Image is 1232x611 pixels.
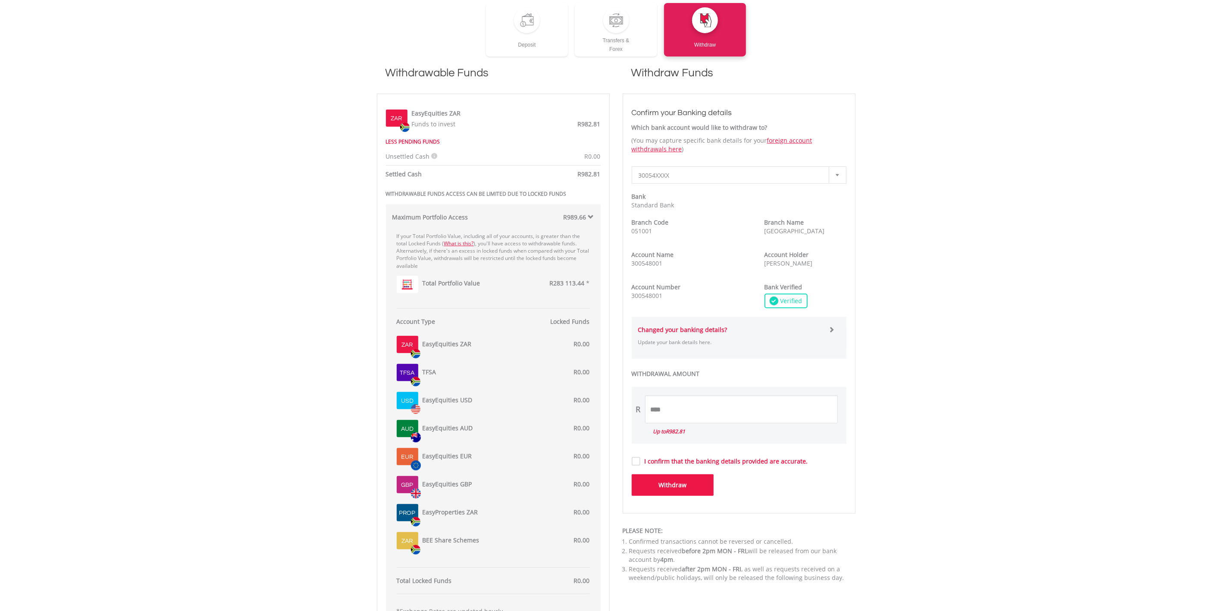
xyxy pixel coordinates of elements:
span: 051001 [632,227,652,235]
span: R0.00 [574,508,590,516]
span: [GEOGRAPHIC_DATA] [765,227,825,235]
span: Standard Bank [632,201,674,209]
span: R0.00 [574,536,590,544]
button: Withdraw [632,474,714,496]
img: eur.png [411,461,421,470]
label: BEE Share Schemes [423,536,480,545]
span: R0.00 [574,452,590,460]
p: Update your bank details here. [638,338,822,346]
label: WITHDRAWAL AMOUNT [632,370,846,378]
label: ZAR [402,537,413,545]
label: ZAR [402,341,413,349]
label: ZAR [391,114,402,123]
img: gbp.png [411,489,421,498]
label: I confirm that the banking details provided are accurate. [640,457,808,466]
img: aud.png [411,432,421,442]
strong: Account Number [632,283,681,291]
img: zar.png [411,377,420,386]
label: EasyEquities ZAR [423,340,472,348]
span: 300548001 [632,259,663,267]
img: zar.png [411,545,420,555]
div: Withdraw [664,33,746,49]
span: R982.81 [578,120,601,128]
span: R0.00 [574,577,590,585]
label: EasyEquities AUD [423,424,473,432]
a: What is this? [444,240,474,247]
img: zar.png [400,122,410,132]
strong: Which bank account would like to withdraw to? [632,123,768,132]
label: Tfsa [400,369,415,377]
img: zar.png [411,349,420,358]
span: R0.00 [574,424,590,432]
img: favicon.png [402,279,413,290]
span: R989.66 [564,213,586,221]
strong: Account Type [397,317,436,326]
span: R0.00 [574,340,590,348]
label: EasyEquities USD [423,396,473,404]
strong: Locked Funds [551,317,590,326]
strong: LESS PENDING FUNDS [386,138,440,145]
strong: Maximum Portfolio Access [392,213,468,221]
li: Requests received will be released from our bank account by . [629,547,856,564]
span: Unsettled Cash [386,152,430,160]
li: Requests received , as well as requests received on a weekend/public holidays, will only be relea... [629,565,856,582]
label: EasyProperties ZAR [423,508,478,517]
strong: Changed your banking details? [638,326,727,334]
label: EasyEquities EUR [423,452,472,461]
a: Transfers &Forex [575,3,657,56]
h3: Confirm your Banking details [632,107,846,119]
label: EUR [401,453,414,461]
span: R0.00 [574,480,590,488]
strong: Account Name [632,251,674,259]
div: Transfers & Forex [575,33,657,53]
span: 30054XXXX [639,167,827,184]
div: R [636,404,641,415]
span: 300548001 [632,291,663,300]
img: usd.png [411,404,420,414]
label: TFSA [423,368,436,376]
span: R0.00 [574,396,590,404]
strong: Bank Verified [765,283,803,291]
span: R0.00 [574,368,590,376]
p: If your Total Portfolio Value, including all of your accounts, is greater than the total Locked F... [397,232,590,269]
label: USD [401,397,414,405]
span: R283 113.44 [550,279,585,287]
p: (You may capture specific bank details for your ) [632,136,846,154]
span: R982.81 [666,428,686,435]
div: PLEASE NOTE: [623,526,856,535]
label: Total Portfolio Value [423,279,480,288]
span: before 2pm MON - FRI, [682,547,748,555]
h1: Withdrawable Funds [377,65,610,89]
strong: Branch Code [632,218,669,226]
span: R0.00 [585,152,601,160]
a: Withdraw [664,3,746,56]
label: EasyEquities ZAR [412,109,461,118]
span: Funds to invest [412,120,456,128]
a: Deposit [486,3,568,56]
span: 4pm [661,555,674,564]
span: [PERSON_NAME] [765,259,813,267]
label: GBP [401,481,414,489]
strong: Settled Cash [386,170,422,178]
label: EasyEquities GBP [423,480,472,489]
span: R982.81 [578,170,601,178]
strong: Account Holder [765,251,809,259]
strong: Bank [632,192,646,201]
strong: WITHDRAWABLE FUNDS ACCESS CAN BE LIMITED DUE TO LOCKED FUNDS [386,190,567,197]
label: PROP [399,509,416,517]
label: AUD [401,425,414,433]
img: zar.png [411,517,420,526]
li: Confirmed transactions cannot be reversed or cancelled. [629,537,856,546]
a: foreign account withdrawals here [632,136,812,153]
strong: Total Locked Funds [397,577,452,585]
strong: Branch Name [765,218,804,226]
div: Deposit [486,33,568,49]
span: after 2pm MON - FRI [682,565,742,573]
span: Verified [778,297,803,305]
i: Up to [653,428,686,435]
h1: Withdraw Funds [623,65,856,89]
